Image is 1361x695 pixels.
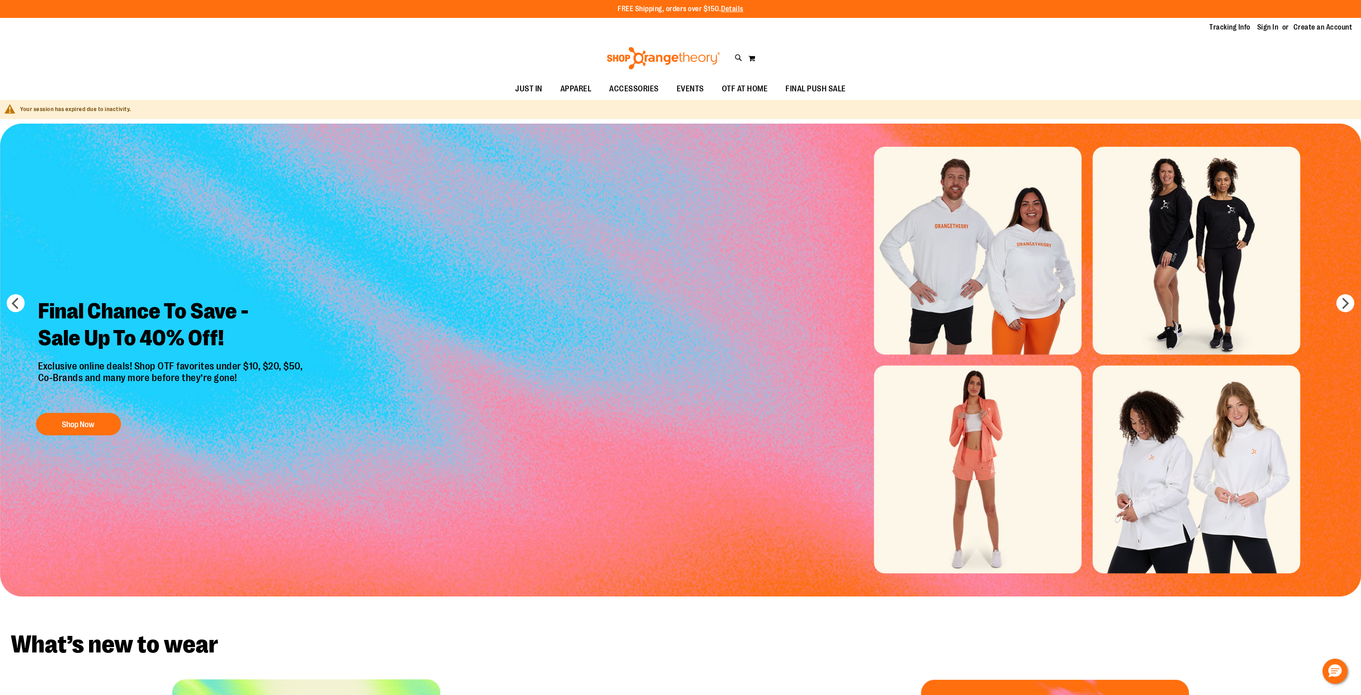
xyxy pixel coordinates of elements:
p: FREE Shipping, orders over $150. [618,4,743,14]
a: Tracking Info [1209,22,1250,32]
a: Create an Account [1293,22,1352,32]
a: Details [721,5,743,13]
button: prev [7,294,25,312]
a: FINAL PUSH SALE [776,79,855,99]
a: ACCESSORIES [600,79,668,99]
a: JUST IN [506,79,551,99]
span: JUST IN [515,79,542,99]
button: next [1336,294,1354,312]
a: EVENTS [668,79,713,99]
span: OTF AT HOME [722,79,768,99]
button: Hello, have a question? Let’s chat. [1323,659,1348,684]
a: OTF AT HOME [713,79,777,99]
div: Your session has expired due to inactivity. [20,105,1352,114]
span: FINAL PUSH SALE [785,79,846,99]
span: EVENTS [677,79,704,99]
span: APPAREL [560,79,592,99]
a: Sign In [1257,22,1279,32]
button: Shop Now [36,413,121,436]
h2: What’s new to wear [11,632,1350,657]
p: Exclusive online deals! Shop OTF favorites under $10, $20, $50, Co-Brands and many more before th... [31,360,312,404]
a: APPAREL [551,79,601,99]
span: ACCESSORIES [609,79,659,99]
h2: Final Chance To Save - Sale Up To 40% Off! [31,291,312,360]
img: Shop Orangetheory [606,47,721,69]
